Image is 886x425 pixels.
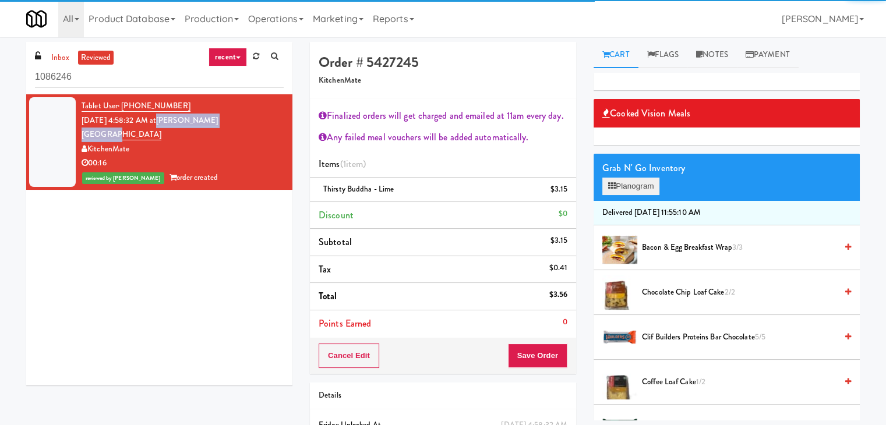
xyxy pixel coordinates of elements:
div: $3.56 [549,288,568,302]
span: Cooked Vision Meals [602,105,690,122]
div: Grab N' Go Inventory [602,160,851,177]
span: Subtotal [319,235,352,249]
a: Payment [737,42,799,68]
span: 1/2 [696,376,705,387]
h5: KitchenMate [319,76,567,85]
div: Any failed meal vouchers will be added automatically. [319,129,567,146]
li: Tablet User· [PHONE_NUMBER][DATE] 4:58:32 AM at[PERSON_NAME][GEOGRAPHIC_DATA]KitchenMate00:16revi... [26,94,292,190]
button: Cancel Edit [319,343,379,368]
input: Search vision orders [35,66,284,88]
button: Planogram [602,178,659,195]
h4: Order # 5427245 [319,55,567,70]
span: Discount [319,208,354,222]
span: Clif Builders proteins Bar Chocolate [642,330,836,345]
div: $0.41 [549,261,568,275]
span: order created [170,172,218,183]
span: Thirsty Buddha - Lime [323,183,394,194]
span: Bacon & Egg Breakfast Wrap [642,240,836,255]
div: $3.15 [550,182,568,197]
span: [DATE] 4:58:32 AM at [82,115,156,126]
span: Tax [319,263,331,276]
span: 5/5 [755,331,765,342]
div: $3.15 [550,233,568,248]
img: Micromart [26,9,47,29]
div: 0 [563,315,567,330]
ng-pluralize: item [346,157,363,171]
li: Delivered [DATE] 11:55:10 AM [594,201,860,225]
div: Bacon & Egg Breakfast Wrap3/3 [637,240,851,255]
span: reviewed by [PERSON_NAME] [82,172,164,184]
span: Chocolate Chip Loaf Cake [642,285,836,300]
span: Points Earned [319,317,371,330]
span: Total [319,289,337,303]
div: Finalized orders will get charged and emailed at 11am every day. [319,107,567,125]
div: Chocolate Chip Loaf Cake2/2 [637,285,851,300]
a: Flags [638,42,688,68]
span: Items [319,157,366,171]
span: (1 ) [340,157,366,171]
div: $0 [559,207,567,221]
span: 3/3 [732,242,743,253]
div: Details [319,388,567,403]
button: Save Order [508,343,567,368]
span: · [PHONE_NUMBER] [118,100,190,111]
a: Tablet User· [PHONE_NUMBER] [82,100,190,112]
a: Notes [687,42,737,68]
span: Coffee Loaf Cake [642,375,836,389]
a: Cart [594,42,638,68]
span: 2/2 [724,286,735,297]
a: inbox [48,51,72,65]
a: recent [209,48,247,66]
div: KitchenMate [82,142,284,157]
div: Clif Builders proteins Bar Chocolate5/5 [637,330,851,345]
a: reviewed [78,51,114,65]
div: 00:16 [82,156,284,171]
div: Coffee Loaf Cake1/2 [637,375,851,389]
